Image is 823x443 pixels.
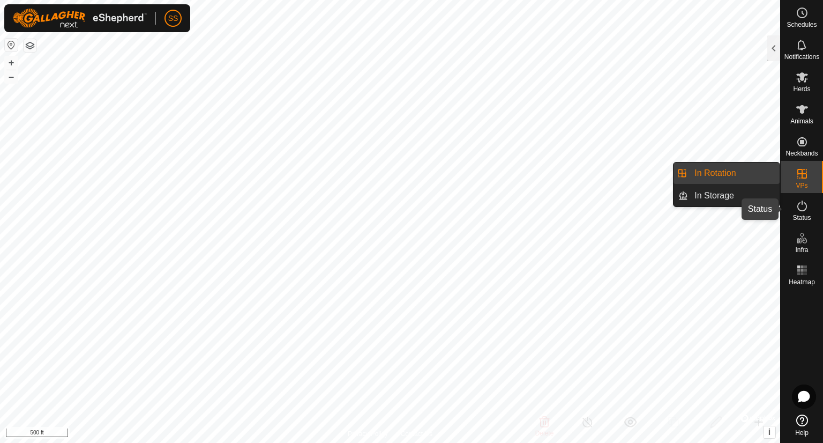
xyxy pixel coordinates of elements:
[688,163,780,184] a: In Rotation
[674,185,780,206] li: In Storage
[5,39,18,51] button: Reset Map
[5,56,18,69] button: +
[784,54,819,60] span: Notifications
[764,426,775,438] button: i
[688,185,780,206] a: In Storage
[787,21,817,28] span: Schedules
[792,215,811,221] span: Status
[674,163,780,184] li: In Rotation
[694,189,734,202] span: In Storage
[24,39,36,52] button: Map Layers
[790,118,813,124] span: Animals
[796,182,807,189] span: VPs
[401,429,432,439] a: Contact Us
[795,430,809,436] span: Help
[5,70,18,83] button: –
[694,167,736,180] span: In Rotation
[793,86,810,92] span: Herds
[795,247,808,253] span: Infra
[348,429,388,439] a: Privacy Policy
[785,150,818,157] span: Neckbands
[781,410,823,440] a: Help
[789,279,815,285] span: Heatmap
[13,9,147,28] img: Gallagher Logo
[168,13,178,24] span: SS
[768,427,770,437] span: i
